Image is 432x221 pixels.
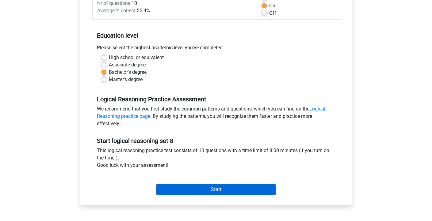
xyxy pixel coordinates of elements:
[109,54,164,61] label: High school or equivalent
[97,137,335,144] h5: Start logical reasoning set 8
[92,44,340,54] div: Please select the highest academic level you’ve completed.
[97,29,335,42] h5: Education level
[93,7,257,14] div: 55.4%
[269,9,276,17] label: Off
[92,147,340,171] div: This logical reasoning practice test consists of 10 questions with a time limit of 8:00 minutes (...
[109,61,146,69] label: Associate degree
[97,96,335,103] h5: Logical Reasoning Practice Assessment
[92,105,340,130] div: We recommend that you first study the common patterns and questions, which you can find on the . ...
[156,184,276,195] input: Start
[109,76,143,83] label: Master's degree
[109,69,147,76] label: Bachelor's degree
[97,0,132,6] span: Nr of questions:
[269,2,275,9] label: On
[97,8,137,13] span: Average % correct:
